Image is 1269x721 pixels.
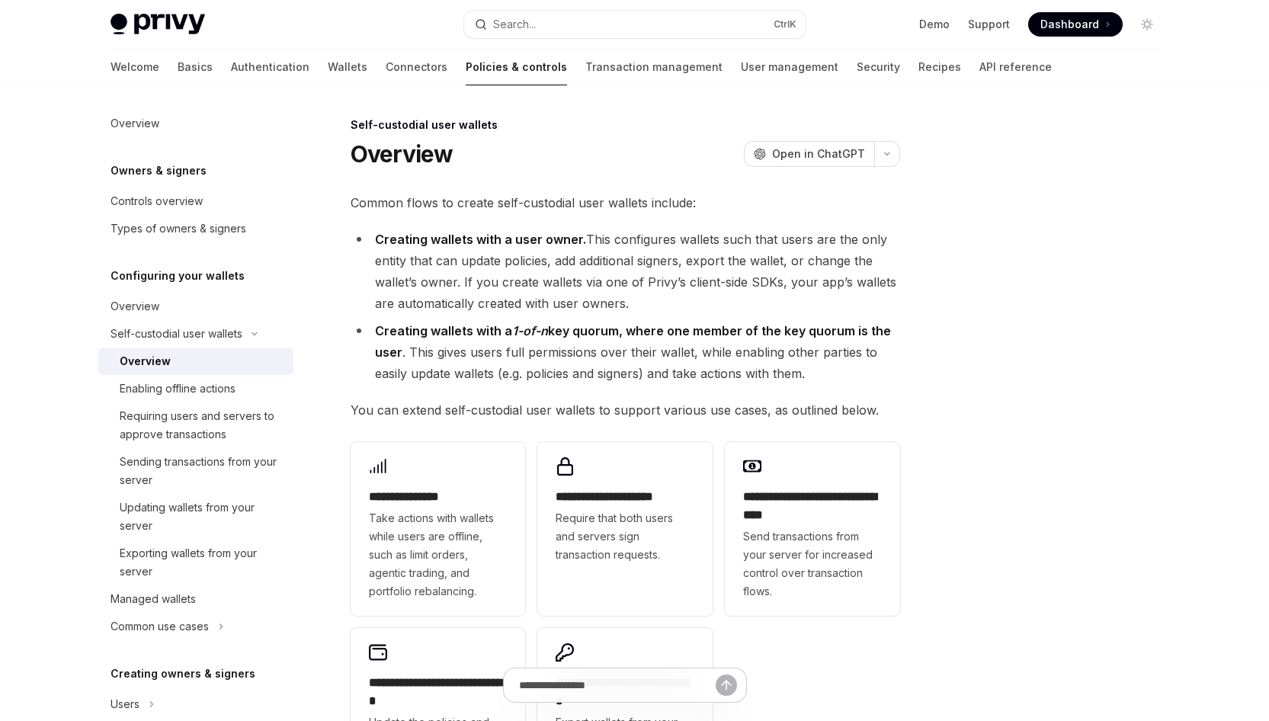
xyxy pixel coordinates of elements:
[351,320,900,384] li: . This gives users full permissions over their wallet, while enabling other parties to easily upd...
[98,540,293,585] a: Exporting wallets from your server
[98,375,293,402] a: Enabling offline actions
[98,110,293,137] a: Overview
[120,498,284,535] div: Updating wallets from your server
[111,665,255,683] h5: Creating owners & signers
[111,267,245,285] h5: Configuring your wallets
[919,17,950,32] a: Demo
[111,325,242,343] div: Self-custodial user wallets
[98,187,293,215] a: Controls overview
[111,192,203,210] div: Controls overview
[857,49,900,85] a: Security
[968,17,1010,32] a: Support
[98,585,293,613] a: Managed wallets
[98,494,293,540] a: Updating wallets from your server
[328,49,367,85] a: Wallets
[120,407,284,444] div: Requiring users and servers to approve transactions
[98,348,293,375] a: Overview
[386,49,447,85] a: Connectors
[111,590,196,608] div: Managed wallets
[375,232,586,247] strong: Creating wallets with a user owner.
[120,380,236,398] div: Enabling offline actions
[351,442,526,616] a: **** **** *****Take actions with wallets while users are offline, such as limit orders, agentic t...
[466,49,567,85] a: Policies & controls
[98,215,293,242] a: Types of owners & signers
[375,323,891,360] strong: Creating wallets with a key quorum, where one member of the key quorum is the user
[231,49,309,85] a: Authentication
[741,49,838,85] a: User management
[1135,12,1159,37] button: Toggle dark mode
[98,448,293,494] a: Sending transactions from your server
[111,162,207,180] h5: Owners & signers
[369,509,508,601] span: Take actions with wallets while users are offline, such as limit orders, agentic trading, and por...
[98,402,293,448] a: Requiring users and servers to approve transactions
[178,49,213,85] a: Basics
[120,544,284,581] div: Exporting wallets from your server
[772,146,865,162] span: Open in ChatGPT
[493,15,536,34] div: Search...
[918,49,961,85] a: Recipes
[464,11,806,38] button: Search...CtrlK
[111,114,159,133] div: Overview
[716,675,737,696] button: Send message
[111,220,246,238] div: Types of owners & signers
[351,229,900,314] li: This configures wallets such that users are the only entity that can update policies, add additio...
[556,509,694,564] span: Require that both users and servers sign transaction requests.
[120,453,284,489] div: Sending transactions from your server
[111,49,159,85] a: Welcome
[585,49,723,85] a: Transaction management
[744,141,874,167] button: Open in ChatGPT
[512,323,548,338] em: 1-of-n
[743,527,882,601] span: Send transactions from your server for increased control over transaction flows.
[774,18,796,30] span: Ctrl K
[351,192,900,213] span: Common flows to create self-custodial user wallets include:
[351,117,900,133] div: Self-custodial user wallets
[111,14,205,35] img: light logo
[351,140,453,168] h1: Overview
[98,293,293,320] a: Overview
[111,617,209,636] div: Common use cases
[1040,17,1099,32] span: Dashboard
[979,49,1052,85] a: API reference
[351,399,900,421] span: You can extend self-custodial user wallets to support various use cases, as outlined below.
[120,352,171,370] div: Overview
[111,695,139,713] div: Users
[111,297,159,316] div: Overview
[1028,12,1123,37] a: Dashboard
